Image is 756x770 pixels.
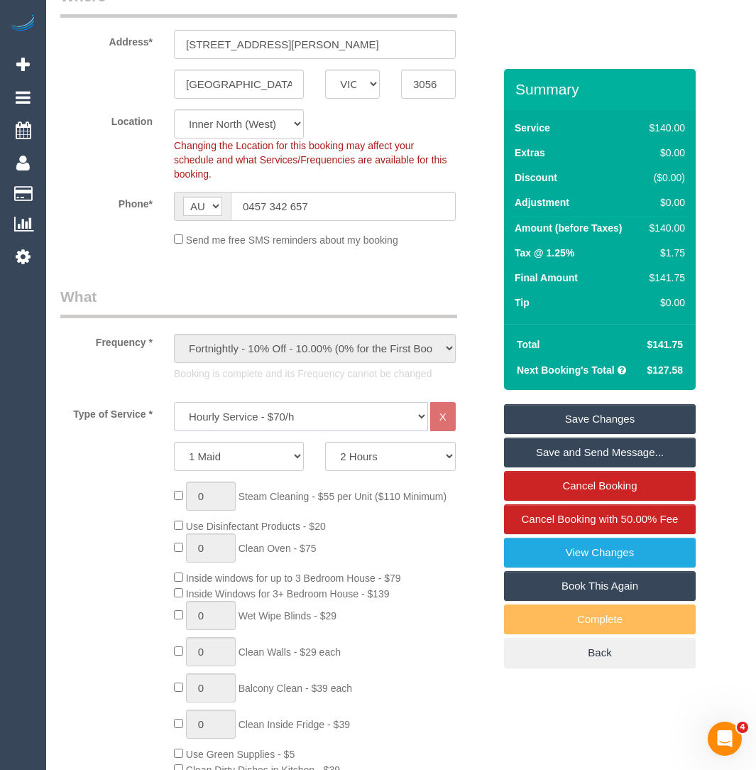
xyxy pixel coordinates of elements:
[644,246,685,260] div: $1.75
[644,146,685,160] div: $0.00
[50,330,163,349] label: Frequency *
[504,538,696,568] a: View Changes
[504,404,696,434] a: Save Changes
[401,70,456,99] input: Post Code*
[60,286,457,318] legend: What
[50,402,163,421] label: Type of Service *
[737,722,748,733] span: 4
[504,638,696,668] a: Back
[239,543,317,554] span: Clean Oven - $75
[186,749,295,760] span: Use Green Supplies - $5
[239,646,341,658] span: Clean Walls - $29 each
[504,438,696,467] a: Save and Send Message...
[515,195,569,210] label: Adjustment
[515,295,530,310] label: Tip
[515,246,574,260] label: Tax @ 1.25%
[504,571,696,601] a: Book This Again
[515,221,622,235] label: Amount (before Taxes)
[644,221,685,235] div: $140.00
[708,722,742,756] iframe: Intercom live chat
[9,14,37,34] img: Automaid Logo
[239,610,336,622] span: Wet Wipe Blinds - $29
[517,339,539,350] strong: Total
[50,30,163,49] label: Address*
[517,364,615,376] strong: Next Booking's Total
[50,192,163,211] label: Phone*
[644,195,685,210] div: $0.00
[186,521,326,532] span: Use Disinfectant Products - $20
[504,504,696,534] a: Cancel Booking with 50.00% Fee
[522,513,679,525] span: Cancel Booking with 50.00% Fee
[647,339,683,350] span: $141.75
[50,109,163,129] label: Location
[644,295,685,310] div: $0.00
[515,146,545,160] label: Extras
[647,364,683,376] span: $127.58
[504,471,696,501] a: Cancel Booking
[239,719,350,730] span: Clean Inside Fridge - $39
[231,192,456,221] input: Phone*
[186,573,401,584] span: Inside windows for up to 3 Bedroom House - $79
[174,70,304,99] input: Suburb*
[644,271,685,285] div: $141.75
[186,588,390,600] span: Inside Windows for 3+ Bedroom House - $139
[174,367,456,381] p: Booking is complete and its Frequency cannot be changed
[239,683,352,694] span: Balcony Clean - $39 each
[174,140,447,180] span: Changing the Location for this booking may affect your schedule and what Services/Frequencies are...
[515,170,557,185] label: Discount
[515,271,578,285] label: Final Amount
[515,121,550,135] label: Service
[239,491,447,502] span: Steam Cleaning - $55 per Unit ($110 Minimum)
[644,170,685,185] div: ($0.00)
[644,121,685,135] div: $140.00
[515,81,689,97] h3: Summary
[186,234,398,246] span: Send me free SMS reminders about my booking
